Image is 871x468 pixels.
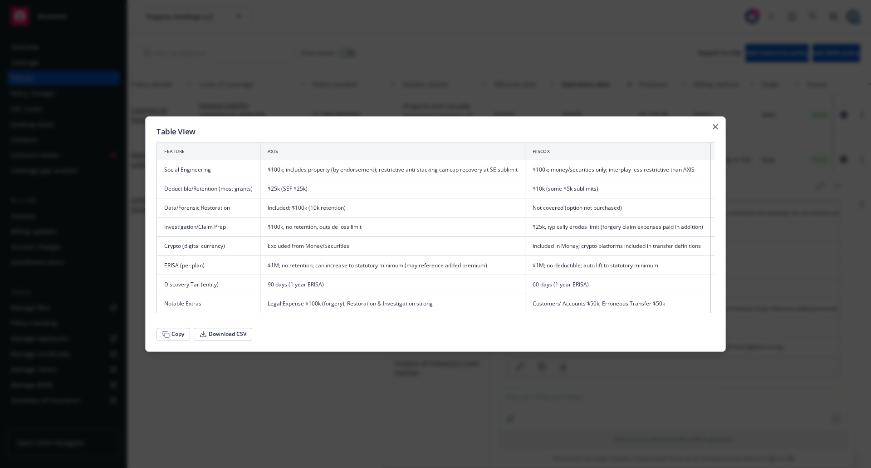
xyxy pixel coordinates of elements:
[157,328,190,340] button: Copy
[260,179,525,198] td: $25k (SEF $25k)
[260,198,525,217] td: Included: $100k (10k retention)
[157,275,260,294] td: Discovery Tail (entity)
[157,236,260,256] td: Crypto (digital currency)
[260,275,525,294] td: 90 days (1 year ERISA)
[157,160,260,179] td: Social Engineering
[525,217,711,236] td: $25k, typically erodes limit (forgery claim expenses paid in addition)
[525,236,711,256] td: Included in Money; crypto platforms included in transfer definitions
[260,236,525,256] td: Excluded from Money/Securities
[194,328,252,340] button: Download CSV
[157,294,260,313] td: Notable Extras
[260,294,525,313] td: Legal Expense $100k (forgery); Restoration & Investigation strong
[260,160,525,179] td: $100k; includes property (by endorsement); restrictive anti‑stacking can cap recovery at SE sublimit
[157,217,260,236] td: Investigation/Claim Prep
[260,217,525,236] td: $100k, no retention, outside loss limit
[525,256,711,275] td: $1M; no deductible; auto lift to statutory minimum
[157,179,260,198] td: Deductible/Retention (most grants)
[260,143,525,160] th: AXIS
[157,198,260,217] td: Data/Forensic Restoration
[525,275,711,294] td: 60 days (1 year ERISA)
[525,294,711,313] td: Customers’ Accounts $50k; Erroneous Transfer $50k
[157,256,260,275] td: ERISA (per plan)
[525,160,711,179] td: $100k; money/securities only; interplay less restrictive than AXIS
[525,179,711,198] td: $10k (some $5k sublimits)
[157,128,714,135] h2: Table View
[157,143,260,160] th: Feature
[260,256,525,275] td: $1M; no retention; can increase to statutory minimum (may reference added premium)
[525,198,711,217] td: Not covered (option not purchased)
[525,143,711,160] th: Hiscox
